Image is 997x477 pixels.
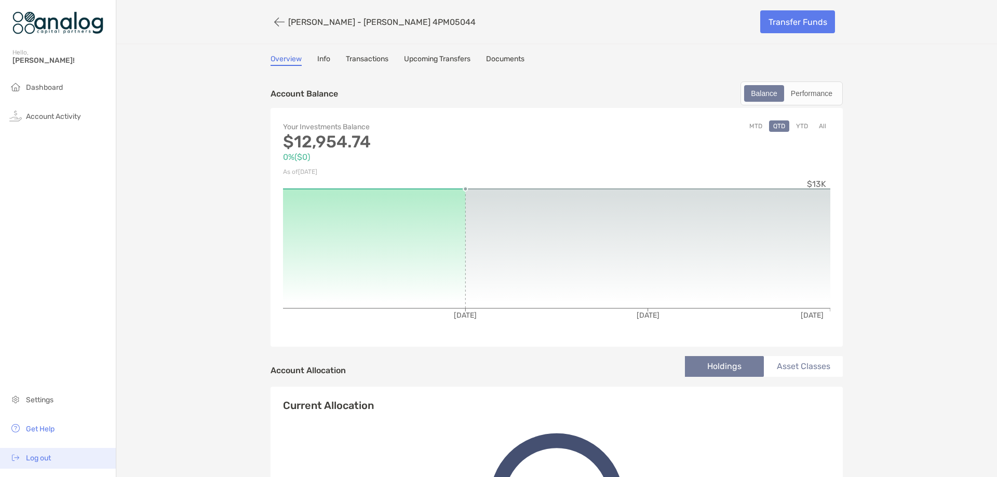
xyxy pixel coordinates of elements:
tspan: [DATE] [801,311,824,320]
span: Settings [26,396,53,404]
a: Overview [271,54,302,66]
span: [PERSON_NAME]! [12,56,110,65]
img: settings icon [9,393,22,405]
p: Your Investments Balance [283,120,557,133]
tspan: [DATE] [637,311,659,320]
tspan: [DATE] [454,311,477,320]
p: $12,954.74 [283,135,557,148]
span: Account Activity [26,112,81,121]
div: segmented control [740,81,843,105]
button: MTD [745,120,766,132]
h4: Account Allocation [271,365,346,375]
a: Upcoming Transfers [404,54,470,66]
a: Documents [486,54,524,66]
p: [PERSON_NAME] - [PERSON_NAME] 4PM05044 [288,17,476,27]
a: Transactions [346,54,388,66]
img: household icon [9,80,22,93]
button: YTD [792,120,812,132]
div: Performance [785,86,838,101]
button: All [815,120,830,132]
h4: Current Allocation [283,399,374,412]
p: 0% ( $0 ) [283,151,557,163]
button: QTD [769,120,789,132]
div: Balance [745,86,783,101]
span: Dashboard [26,83,63,92]
img: activity icon [9,110,22,122]
img: Zoe Logo [12,4,103,42]
img: logout icon [9,451,22,464]
span: Get Help [26,425,55,433]
p: As of [DATE] [283,166,557,179]
li: Asset Classes [764,356,843,377]
span: Log out [26,454,51,462]
tspan: $13K [807,179,826,189]
img: get-help icon [9,422,22,434]
a: Info [317,54,330,66]
p: Account Balance [271,87,338,100]
li: Holdings [685,356,764,377]
a: Transfer Funds [760,10,835,33]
